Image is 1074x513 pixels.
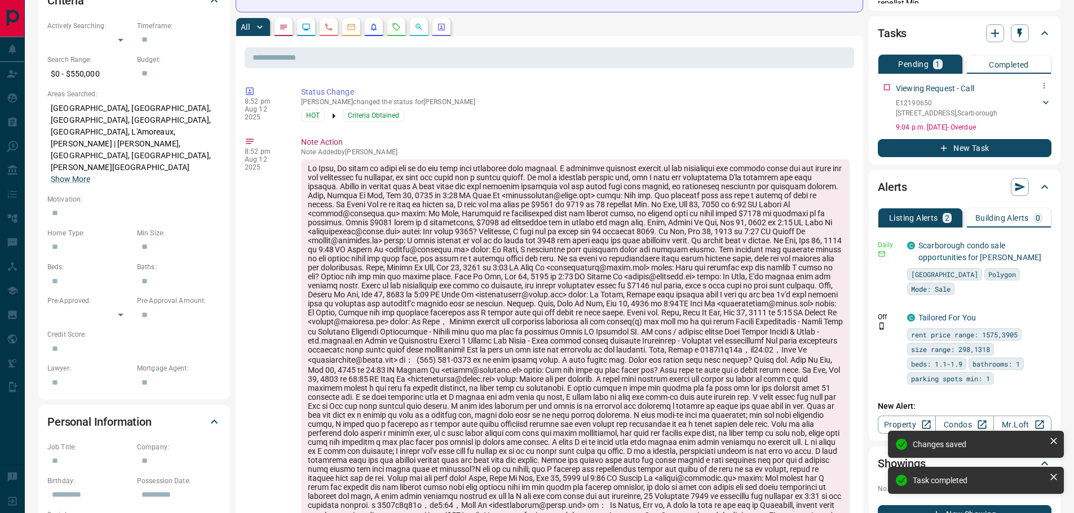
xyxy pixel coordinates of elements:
svg: Listing Alerts [369,23,378,32]
p: Viewing Request - Call [896,83,974,95]
h2: Personal Information [47,413,152,431]
div: Task completed [913,476,1045,485]
p: Building Alerts [975,214,1029,222]
p: Mortgage Agent: [137,363,221,373]
span: size range: 298,1318 [911,344,990,355]
h2: Alerts [878,178,907,196]
p: Aug 12 2025 [245,105,284,121]
p: Baths: [137,262,221,272]
p: Status Change [301,86,850,98]
span: Mode: Sale [911,283,951,295]
p: 8:52 pm [245,148,284,155]
div: Tasks [878,20,1051,47]
a: Scarborough condo sale opportunities for [PERSON_NAME] [918,241,1041,262]
p: Aug 12 2025 [245,155,284,171]
p: Search Range: [47,55,131,65]
p: [STREET_ADDRESS] , Scarborough [896,108,997,118]
p: $0 - $550,000 [47,65,131,83]
p: 0 [1036,214,1040,222]
div: condos.ca [907,242,915,249]
span: [GEOGRAPHIC_DATA] [911,269,978,280]
svg: Email [878,250,886,258]
span: bathrooms: 1 [973,358,1020,369]
p: 9:04 p.m. [DATE] - Overdue [896,122,1051,132]
p: Actively Searching: [47,21,131,31]
svg: Requests [392,23,401,32]
p: Credit Score: [47,329,221,340]
div: condos.ca [907,314,915,322]
span: Polygon [988,269,1016,280]
p: Listing Alerts [889,214,938,222]
span: Criteria Obtained [348,110,399,121]
svg: Notes [279,23,288,32]
p: Birthday: [47,476,131,486]
p: Areas Searched: [47,89,221,99]
p: All [241,23,250,31]
button: Show More [51,173,90,185]
p: [PERSON_NAME] changed the status for [PERSON_NAME] [301,98,850,106]
p: Daily [878,240,900,250]
a: Mr.Loft [993,416,1051,434]
p: 2 [945,214,949,222]
button: New Task [878,139,1051,157]
h2: Showings [878,454,926,472]
div: E12190650[STREET_ADDRESS],Scarborough [896,96,1051,121]
a: Tailored For You [918,313,976,322]
p: Home Type: [47,228,131,238]
p: Note Added by [PERSON_NAME] [301,148,850,156]
p: Budget: [137,55,221,65]
p: Timeframe: [137,21,221,31]
a: Condos [935,416,993,434]
p: 8:52 pm [245,97,284,105]
svg: Agent Actions [437,23,446,32]
p: Pending [898,60,929,68]
p: Job Title: [47,442,131,452]
div: Personal Information [47,408,221,435]
span: beds: 1.1-1.9 [911,358,962,369]
span: parking spots min: 1 [911,373,990,384]
svg: Push Notification Only [878,322,886,330]
p: No showings booked [878,484,1051,494]
p: E12190650 [896,98,997,108]
a: Property [878,416,936,434]
svg: Opportunities [414,23,423,32]
p: Motivation: [47,194,221,204]
p: 1 [935,60,940,68]
h2: Tasks [878,24,907,42]
p: Company: [137,442,221,452]
p: Pre-Approval Amount: [137,296,221,306]
span: HOT [306,110,320,121]
svg: Calls [324,23,333,32]
p: Possession Date: [137,476,221,486]
p: Note Action [301,136,850,148]
div: Showings [878,450,1051,477]
p: Lawyer: [47,363,131,373]
p: Beds: [47,262,131,272]
p: Min Size: [137,228,221,238]
p: [GEOGRAPHIC_DATA], [GEOGRAPHIC_DATA], [GEOGRAPHIC_DATA], [GEOGRAPHIC_DATA], [GEOGRAPHIC_DATA], L'... [47,99,221,189]
p: Pre-Approved: [47,296,131,306]
svg: Lead Browsing Activity [302,23,311,32]
div: Changes saved [913,440,1045,449]
p: Off [878,312,900,322]
p: Completed [989,61,1029,69]
span: rent price range: 1575,3905 [911,329,1018,340]
p: New Alert: [878,400,1051,412]
div: Alerts [878,173,1051,200]
svg: Emails [347,23,356,32]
